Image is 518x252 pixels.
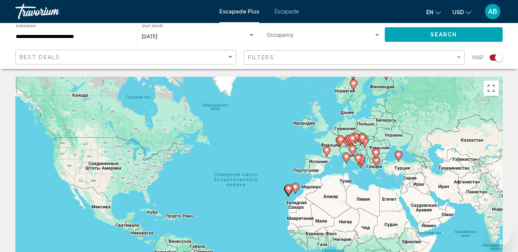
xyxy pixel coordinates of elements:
mat-select: Sort by [20,54,234,61]
span: [DATE] [142,33,157,40]
a: Escapade [275,8,299,15]
button: Search [385,27,503,41]
button: Включить полноэкранный режим [483,81,499,96]
button: Filter [244,50,465,66]
span: Filters [248,54,274,61]
button: Meniu utilizator [483,3,503,20]
font: AB [488,7,497,15]
font: en [426,9,434,15]
button: Schimbați limba [426,7,441,18]
button: Schimbați moneda [452,7,471,18]
a: Escapade Plus [219,8,259,15]
span: Search [430,32,457,38]
iframe: Кнопка запуска окна обмена сообщениями [487,221,512,246]
span: Best Deals [20,54,60,60]
font: USD [452,9,464,15]
a: Travorium [15,4,212,19]
span: Map [472,52,484,63]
